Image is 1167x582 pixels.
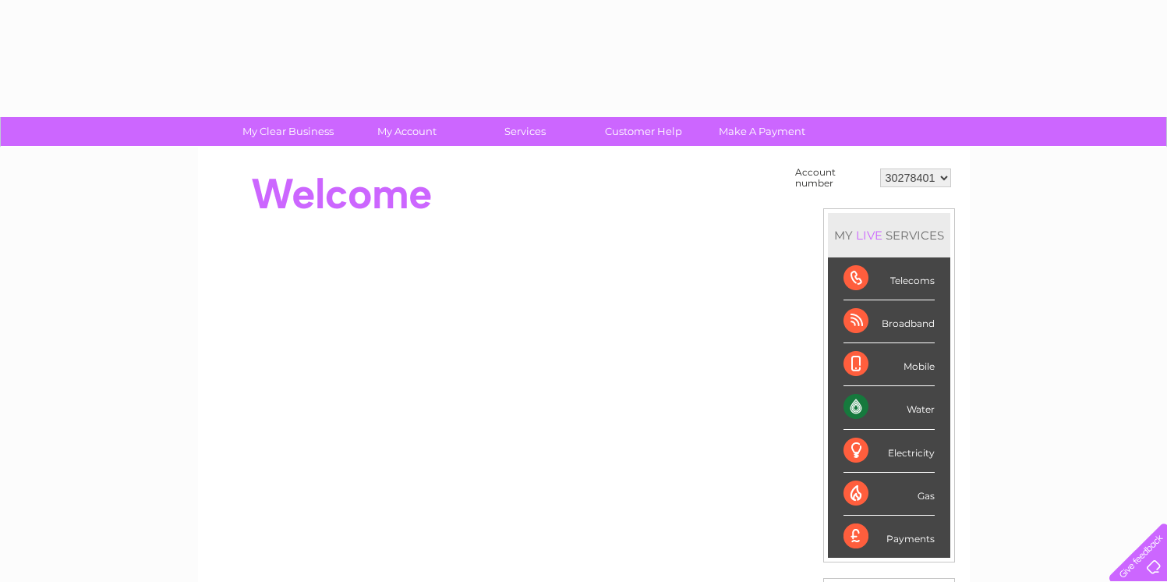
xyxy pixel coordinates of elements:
[461,117,589,146] a: Services
[224,117,352,146] a: My Clear Business
[843,386,935,429] div: Water
[843,343,935,386] div: Mobile
[853,228,886,243] div: LIVE
[843,430,935,473] div: Electricity
[843,516,935,558] div: Payments
[579,117,708,146] a: Customer Help
[843,473,935,516] div: Gas
[342,117,471,146] a: My Account
[843,300,935,343] div: Broadband
[698,117,826,146] a: Make A Payment
[843,257,935,300] div: Telecoms
[828,213,950,257] div: MY SERVICES
[791,163,876,193] td: Account number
